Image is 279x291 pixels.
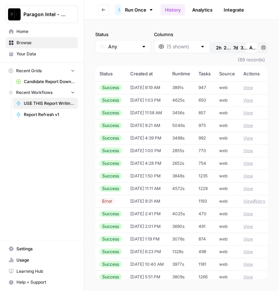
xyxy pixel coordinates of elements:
button: View [243,173,253,179]
input: (5 shown) [167,43,197,50]
button: View [243,84,253,91]
td: web [215,182,239,195]
td: web [215,233,239,245]
button: View [243,249,253,255]
td: 975 [194,119,215,132]
span: Recent Grids [16,68,42,74]
td: 498 [194,245,215,258]
button: Help + Support [6,277,78,288]
a: Home [6,26,78,37]
td: 1181 [194,258,215,271]
td: 3891s [168,81,194,94]
div: Success [99,261,122,268]
td: 470 [194,208,215,220]
td: web [215,132,239,144]
td: 754 [194,157,215,170]
a: Your Data [6,48,78,60]
a: USE THIS Report Writing Workflow - v2 Gemini One Analysis [13,98,78,109]
td: [DATE] 1:03 PM [126,94,168,107]
button: Recent Workflows [6,87,78,98]
div: Success [99,236,122,242]
td: web [215,208,239,220]
div: Success [99,160,122,167]
td: [DATE] 1:50 PM [126,170,168,182]
span: 30d [241,44,248,51]
button: Workspace: Paragon Intel - Bill / Ty / Colby R&D [6,6,78,23]
a: Report Refresh v1 [13,109,78,120]
button: View [243,160,253,167]
th: Actions [239,66,270,81]
a: History [161,4,185,15]
a: Learning Hub [6,266,78,277]
td: [DATE] 10:40 AM [126,258,168,271]
td: [DATE] 11:11 AM [126,182,168,195]
img: Paragon Intel - Bill / Ty / Colby R&D Logo [8,8,21,21]
span: Paragon Intel - Bill / Ty / [PERSON_NAME] R&D [23,11,66,18]
div: Success [99,211,122,217]
td: 857 [194,107,215,119]
button: View [243,274,253,280]
td: [DATE] 11:58 AM [126,107,168,119]
td: 3690s [168,220,194,233]
button: View [243,110,253,116]
span: USE THIS Report Writing Workflow - v2 Gemini One Analysis [24,100,75,107]
td: [DATE] 6:23 PM [126,245,168,258]
td: / [239,195,270,208]
td: 1266 [194,271,215,283]
td: [DATE] 2:01 PM [126,220,168,233]
td: 3977s [168,258,194,271]
td: 947 [194,81,215,94]
span: Your Data [16,51,75,57]
div: Success [99,274,122,280]
span: (89 records) [95,53,268,66]
a: Candidate Report Download Sheet [13,76,78,87]
button: View [243,261,253,268]
div: Success [99,185,122,192]
div: Success [99,173,122,179]
button: 24h [220,42,235,53]
td: [DATE] 4:28 PM [126,157,168,170]
button: View [243,97,253,103]
span: Settings [16,246,75,252]
input: Any [108,43,138,50]
th: Status [95,66,126,81]
div: Success [99,249,122,255]
td: web [215,119,239,132]
button: View [243,223,253,230]
div: Success [99,223,122,230]
button: View [243,198,253,204]
td: 1328s [168,245,194,258]
td: 3488s [168,132,194,144]
td: 491 [194,220,215,233]
td: [DATE] 1:00 PM [126,144,168,157]
td: [DATE] 9:31 AM [126,195,168,208]
td: [DATE] 2:41 PM [126,208,168,220]
td: 770 [194,144,215,157]
span: Usage [16,257,75,263]
td: web [215,157,239,170]
div: Success [99,148,122,154]
button: 2h [211,42,227,53]
a: Analytics [188,4,217,15]
span: 24h [224,44,231,51]
td: web [215,195,239,208]
td: 4625s [168,94,194,107]
td: web [215,170,239,182]
td: web [215,271,239,283]
td: 3456s [168,107,194,119]
div: Error [99,198,115,204]
div: Success [99,97,122,103]
td: 3809s [168,271,194,283]
td: web [215,94,239,107]
th: Runtime [168,66,194,81]
button: Recent Grids [6,66,78,76]
button: View [243,122,253,129]
button: View [243,236,253,242]
td: 4025s [168,208,194,220]
label: Status [95,31,151,38]
td: 1229 [194,182,215,195]
div: Success [99,135,122,141]
td: [DATE] 4:39 PM [126,132,168,144]
td: web [215,245,239,258]
div: Success [99,110,122,116]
